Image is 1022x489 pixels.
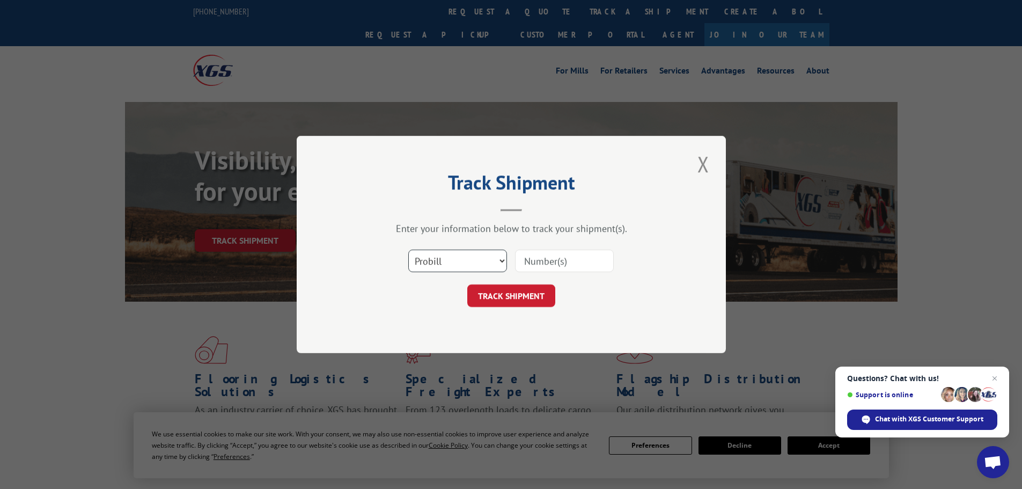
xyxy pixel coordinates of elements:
[350,222,672,235] div: Enter your information below to track your shipment(s).
[847,374,997,383] span: Questions? Chat with us!
[847,410,997,430] span: Chat with XGS Customer Support
[515,250,614,272] input: Number(s)
[977,446,1009,478] a: Open chat
[350,175,672,195] h2: Track Shipment
[467,284,555,307] button: TRACK SHIPMENT
[694,149,712,179] button: Close modal
[847,391,937,399] span: Support is online
[875,414,983,424] span: Chat with XGS Customer Support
